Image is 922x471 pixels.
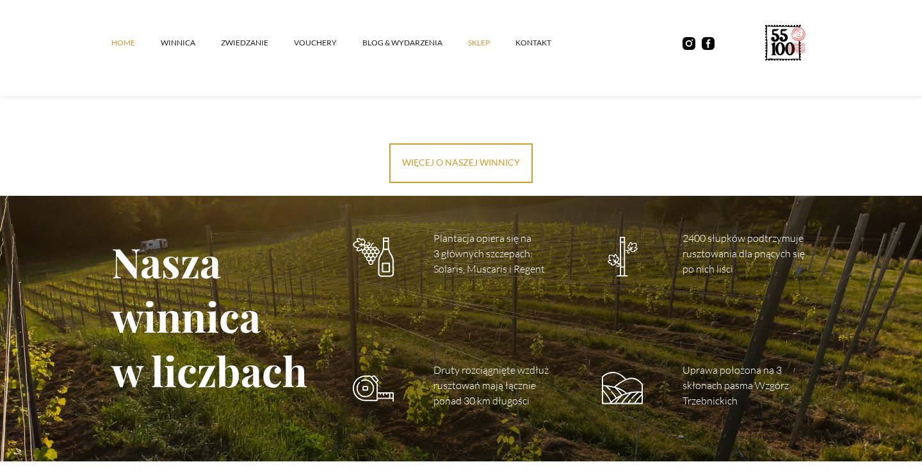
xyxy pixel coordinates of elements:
[683,230,811,276] p: 2400 słupków podtrzymuje rusztowania dla pnących się po nich liści
[161,24,221,62] a: winnica
[111,24,161,62] a: Home
[433,230,562,276] p: Plantacja opiera się na 3 głównych szczepach: Solaris, Muscaris i Regent
[515,24,577,62] a: kontakt
[111,196,312,436] h1: Nasza winnica w liczbach
[433,362,562,408] p: Druty rozciągnięte wzdłuż rusztowań mają łącznie ponad 30 km długości
[683,362,811,408] p: Uprawa położona na 3 skłonach pasma Wzgórz Trzebnickich
[221,24,294,62] a: ZWIEDZANIE
[389,143,533,183] a: więcej o naszej winnicy
[468,24,515,62] a: SKLEP
[294,24,362,62] a: vouchery
[362,24,468,62] a: Blog & Wydarzenia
